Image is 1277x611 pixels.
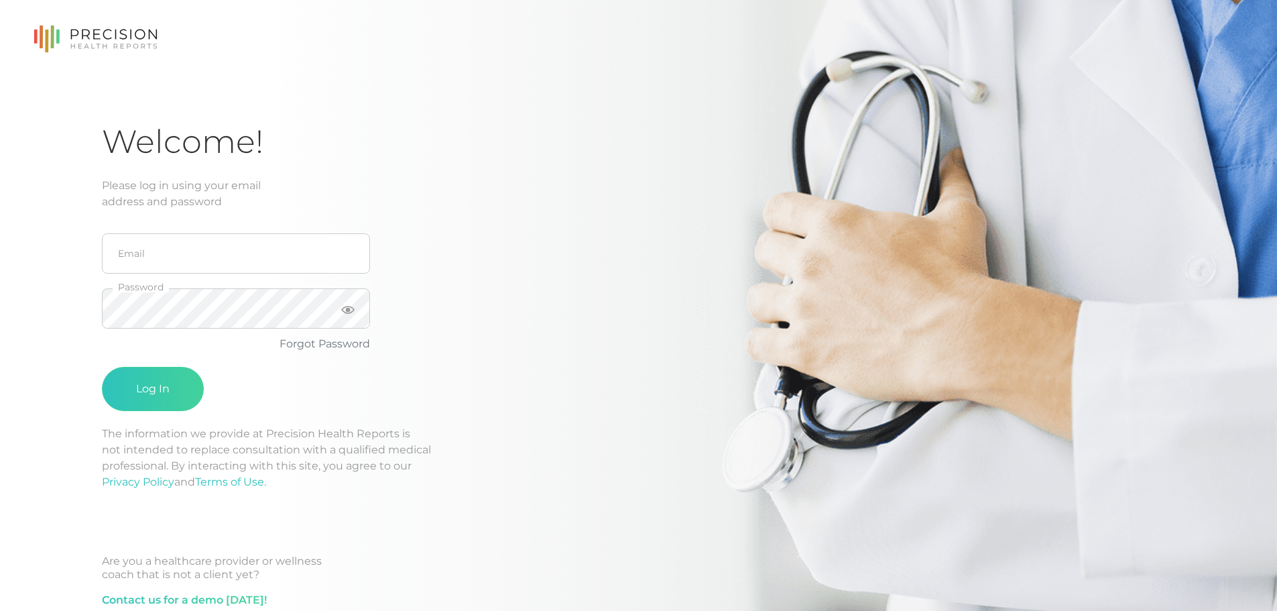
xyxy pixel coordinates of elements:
a: Terms of Use. [195,476,266,488]
a: Privacy Policy [102,476,174,488]
div: Are you a healthcare provider or wellness coach that is not a client yet? [102,555,1175,581]
p: The information we provide at Precision Health Reports is not intended to replace consultation wi... [102,426,1175,490]
div: Please log in using your email address and password [102,178,1175,210]
a: Contact us for a demo [DATE]! [102,592,267,608]
button: Log In [102,367,204,411]
h1: Welcome! [102,122,1175,162]
a: Forgot Password [280,337,370,350]
input: Email [102,233,370,274]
